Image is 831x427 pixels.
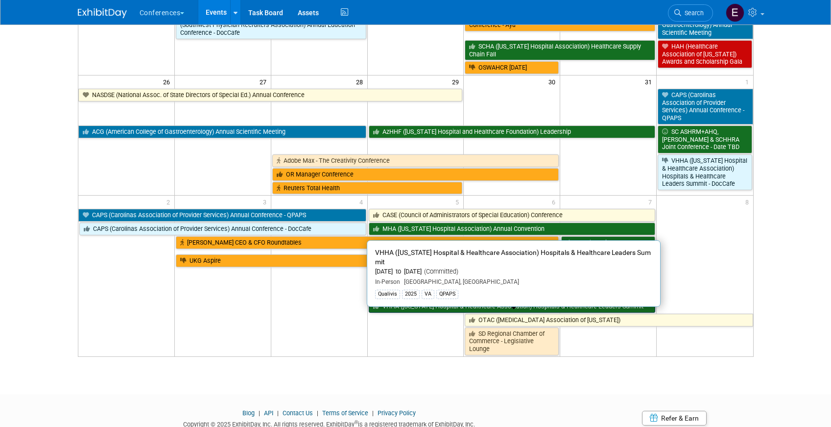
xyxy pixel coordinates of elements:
span: Search [681,9,704,17]
a: HAH (Healthcare Association of [US_STATE]) Awards and Scholarship Gala [658,40,752,68]
span: VHHA ([US_STATE] Hospital & Healthcare Association) Hospitals & Healthcare Leaders Summit [375,249,651,266]
span: 3 [262,196,271,208]
span: 2 [166,196,174,208]
div: 2025 [402,290,420,299]
a: MHA ([US_STATE] Hospital Association) Annual Convention [369,223,656,235]
span: | [256,409,262,417]
span: [GEOGRAPHIC_DATA], [GEOGRAPHIC_DATA] [400,278,519,285]
a: OSWAHCR [DATE] [465,61,559,74]
span: 7 [647,196,656,208]
a: CAPS (Carolinas Association of Provider Services) Annual Conference - QPAPS [658,89,753,125]
span: 5 [454,196,463,208]
a: ACG (American College of Gastroenterology) Annual Scientific Meeting [78,126,366,138]
a: API [264,409,273,417]
span: | [314,409,321,417]
span: 4 [358,196,367,208]
a: Reuters Total Health [272,182,463,195]
a: UKG Aspire [176,254,559,267]
div: VA [422,290,434,299]
a: HAP (Hospital/Health System Association of [US_STATE]) Southeast Connect [561,236,655,272]
span: 29 [451,75,463,88]
span: 27 [259,75,271,88]
a: Terms of Service [322,409,368,417]
span: 8 [744,196,753,208]
a: OR Manager Conference [272,168,559,181]
div: [DATE] to [DATE] [375,268,652,276]
a: CAPS (Carolinas Association of Provider Services) Annual Conference - DocCafe [79,223,366,235]
img: ExhibitDay [78,8,127,18]
span: 6 [551,196,560,208]
span: 1 [744,75,753,88]
a: SCHA ([US_STATE] Hospital Association) Healthcare Supply Chain Fall [465,40,655,60]
img: Erin Anderson [726,3,744,22]
a: ACG (American College of Gastroenterology) Annual Scientific Meeting [658,11,753,39]
a: Privacy Policy [378,409,416,417]
span: 26 [162,75,174,88]
span: 28 [355,75,367,88]
a: Contact Us [283,409,313,417]
a: SC ASHRM+AHQ, [PERSON_NAME] & SCHHRA Joint Conference - Date TBD [658,126,752,153]
a: SD Regional Chamber of Commerce - Legislative Lounge [465,327,559,355]
a: [PERSON_NAME] CEO & CFO Roundtables [176,236,559,249]
a: Refer & Earn [642,411,707,426]
a: Adobe Max - The Creativity Conference [272,154,559,167]
span: | [370,409,376,417]
span: (Committed) [422,268,458,275]
a: OTAC ([MEDICAL_DATA] Association of [US_STATE]) [465,314,753,327]
a: NWSPR (Northwest Staff Physician Recruiters) & SWPRA (Southwest Physician Recruiters Association)... [176,11,366,39]
sup: ® [355,420,358,425]
a: CAPS (Carolinas Association of Provider Services) Annual Conference - QPAPS [78,209,366,222]
a: CASE (Council of Administrators of Special Education) Conference [369,209,656,222]
span: 30 [547,75,560,88]
a: NASDSE (National Assoc. of State Directors of Special Ed.) Annual Conference [78,89,463,101]
a: VHHA ([US_STATE] Hospital & Healthcare Association) Hospitals & Healthcare Leaders Summit - DocCafe [658,154,752,190]
div: QPAPS [436,290,458,299]
span: | [275,409,281,417]
a: Search [668,4,713,22]
span: In-Person [375,278,400,285]
span: 31 [644,75,656,88]
a: AzHHF ([US_STATE] Hospital and Healthcare Foundation) Leadership [369,126,656,138]
a: Blog [242,409,255,417]
div: Qualivis [375,290,400,299]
